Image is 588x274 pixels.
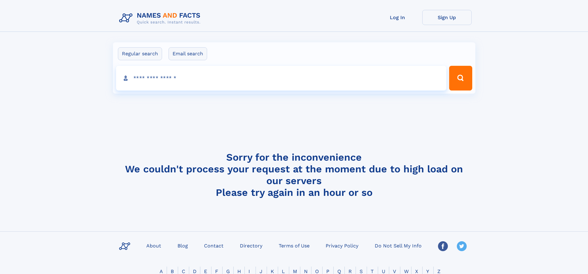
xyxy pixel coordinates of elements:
label: Email search [169,47,207,60]
button: Search Button [449,66,472,91]
a: Sign Up [422,10,472,25]
a: Log In [373,10,422,25]
a: Contact [202,241,226,250]
img: Twitter [457,241,467,251]
input: search input [116,66,447,91]
a: Terms of Use [276,241,312,250]
a: About [144,241,164,250]
a: Privacy Policy [323,241,361,250]
img: Logo Names and Facts [117,10,206,27]
a: Do Not Sell My Info [372,241,424,250]
a: Blog [175,241,190,250]
label: Regular search [118,47,162,60]
img: Facebook [438,241,448,251]
h4: Sorry for the inconvenience We couldn't process your request at the moment due to high load on ou... [117,151,472,198]
a: Directory [237,241,265,250]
